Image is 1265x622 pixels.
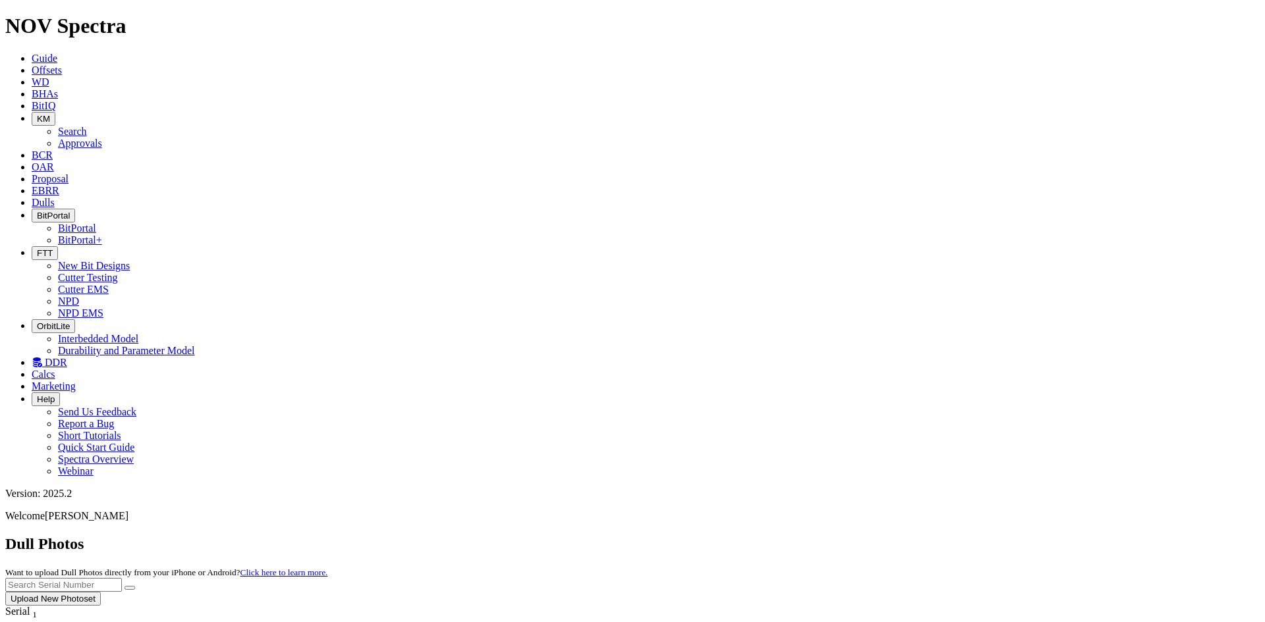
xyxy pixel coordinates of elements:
a: BHAs [32,88,58,99]
a: EBRR [32,185,59,196]
a: New Bit Designs [58,260,130,271]
a: Cutter Testing [58,272,118,283]
span: OrbitLite [37,321,70,331]
a: Offsets [32,65,62,76]
a: Report a Bug [58,418,114,429]
h1: NOV Spectra [5,14,1260,38]
a: Approvals [58,138,102,149]
a: Dulls [32,197,55,208]
input: Search Serial Number [5,578,122,592]
a: Proposal [32,173,69,184]
span: Sort None [32,606,37,617]
a: Click here to learn more. [240,567,328,577]
button: KM [32,112,55,126]
a: Send Us Feedback [58,406,136,417]
div: Serial Sort None [5,606,61,620]
span: FTT [37,248,53,258]
a: Marketing [32,380,76,392]
a: Spectra Overview [58,454,134,465]
span: Help [37,394,55,404]
a: Webinar [58,465,94,477]
button: FTT [32,246,58,260]
span: KM [37,114,50,124]
span: Serial [5,606,30,617]
span: DDR [45,357,67,368]
small: Want to upload Dull Photos directly from your iPhone or Android? [5,567,327,577]
a: BitIQ [32,100,55,111]
a: Cutter EMS [58,284,109,295]
h2: Dull Photos [5,535,1260,553]
a: Interbedded Model [58,333,138,344]
div: Version: 2025.2 [5,488,1260,500]
span: [PERSON_NAME] [45,510,128,521]
button: BitPortal [32,209,75,222]
button: OrbitLite [32,319,75,333]
a: Quick Start Guide [58,442,134,453]
a: Short Tutorials [58,430,121,441]
span: BitPortal [37,211,70,220]
a: OAR [32,161,54,172]
a: NPD EMS [58,307,103,319]
a: DDR [32,357,67,368]
a: Durability and Parameter Model [58,345,195,356]
a: BitPortal [58,222,96,234]
a: BitPortal+ [58,234,102,246]
a: NPD [58,296,79,307]
a: BCR [32,149,53,161]
p: Welcome [5,510,1260,522]
a: Guide [32,53,57,64]
button: Help [32,392,60,406]
a: WD [32,76,49,88]
a: Calcs [32,369,55,380]
a: Search [58,126,87,137]
button: Upload New Photoset [5,592,101,606]
sub: 1 [32,609,37,619]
